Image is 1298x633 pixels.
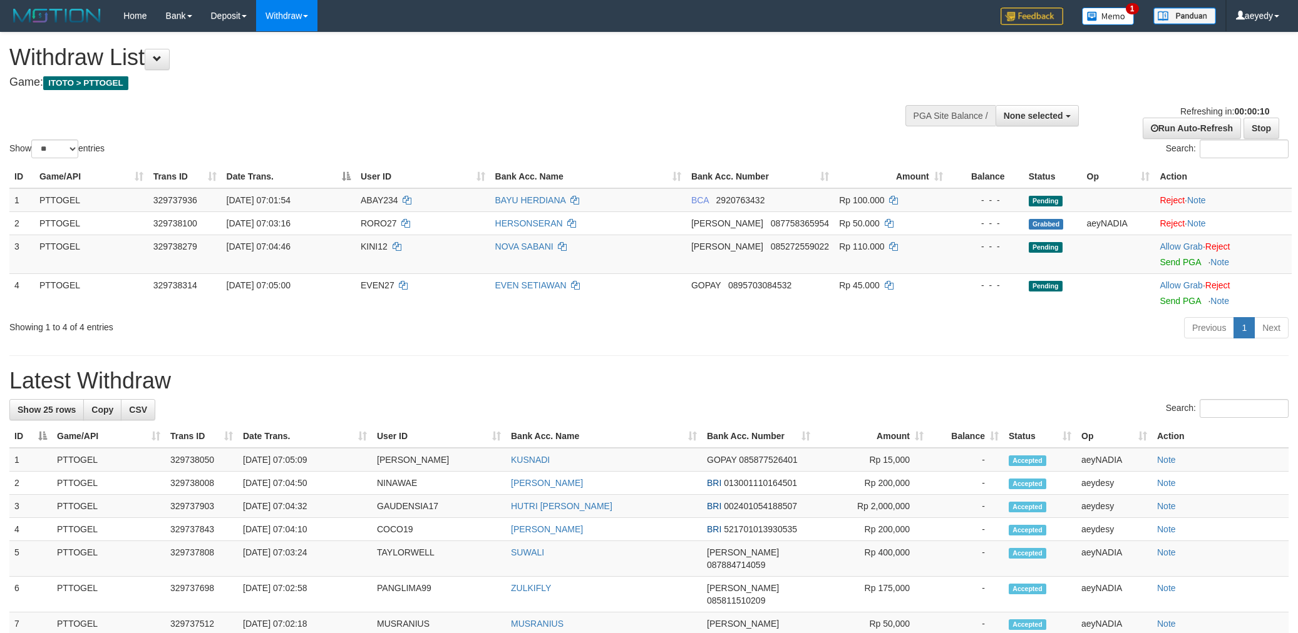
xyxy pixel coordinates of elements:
th: Action [1152,425,1289,448]
td: PTTOGEL [52,472,165,495]
td: 4 [9,518,52,541]
span: Show 25 rows [18,405,76,415]
td: [DATE] 07:02:58 [238,577,372,612]
span: Copy [91,405,113,415]
a: Note [1210,296,1229,306]
span: 329738314 [153,280,197,290]
a: SUWALI [511,547,544,557]
img: panduan.png [1153,8,1216,24]
td: PTTOGEL [52,518,165,541]
a: Note [1157,501,1176,511]
span: Pending [1029,196,1063,206]
th: Status: activate to sort column ascending [1004,425,1076,448]
span: ITOTO > PTTOGEL [43,76,128,90]
th: Op: activate to sort column ascending [1082,165,1155,188]
img: Button%20Memo.svg [1082,8,1135,25]
a: BAYU HERDIANA [495,195,566,205]
th: Amount: activate to sort column ascending [815,425,929,448]
span: Copy 085877526401 to clipboard [739,455,797,465]
span: Copy 085272559022 to clipboard [771,241,829,251]
span: Copy 521701013930535 to clipboard [724,524,797,534]
label: Search: [1166,139,1289,158]
th: Status [1024,165,1082,188]
td: - [929,472,1004,495]
td: 2 [9,472,52,495]
td: [DATE] 07:04:50 [238,472,372,495]
td: · [1155,235,1292,273]
label: Search: [1166,399,1289,418]
th: Balance: activate to sort column ascending [929,425,1004,448]
td: 329737808 [165,541,238,577]
a: NOVA SABANI [495,241,554,251]
span: ABAY234 [361,195,398,205]
span: Pending [1029,281,1063,291]
span: Grabbed [1029,219,1064,230]
a: Reject [1205,280,1230,290]
td: - [929,518,1004,541]
span: None selected [1004,111,1063,121]
td: PTTOGEL [52,541,165,577]
td: 329737843 [165,518,238,541]
a: Send PGA [1160,257,1200,267]
span: Rp 110.000 [839,241,884,251]
span: Accepted [1009,525,1046,535]
td: - [929,541,1004,577]
a: Copy [83,399,121,420]
td: - [929,448,1004,472]
td: aeydesy [1076,472,1152,495]
td: 1 [9,448,52,472]
a: [PERSON_NAME] [511,478,583,488]
td: PTTOGEL [52,577,165,612]
a: Previous [1184,317,1234,338]
a: Run Auto-Refresh [1143,118,1241,139]
a: CSV [121,399,155,420]
a: Note [1157,547,1176,557]
span: Copy 2920763432 to clipboard [716,195,765,205]
a: Note [1157,455,1176,465]
div: - - - [953,240,1019,253]
span: Rp 45.000 [839,280,880,290]
span: · [1160,241,1205,251]
span: 329737936 [153,195,197,205]
td: PTTOGEL [52,495,165,518]
th: Trans ID: activate to sort column ascending [165,425,238,448]
td: Rp 175,000 [815,577,929,612]
td: 5 [9,541,52,577]
td: · [1155,188,1292,212]
span: Refreshing in: [1180,106,1269,116]
td: 329738008 [165,472,238,495]
a: Reject [1205,241,1230,251]
a: Note [1187,195,1206,205]
span: Accepted [1009,502,1046,512]
th: Game/API: activate to sort column ascending [34,165,148,188]
th: Bank Acc. Name: activate to sort column ascending [506,425,702,448]
th: User ID: activate to sort column ascending [372,425,506,448]
span: [PERSON_NAME] [707,583,779,593]
a: Reject [1160,195,1185,205]
img: Feedback.jpg [1001,8,1063,25]
td: [PERSON_NAME] [372,448,506,472]
span: CSV [129,405,147,415]
span: [DATE] 07:01:54 [227,195,291,205]
th: Balance [948,165,1024,188]
span: Copy 0895703084532 to clipboard [728,280,791,290]
a: Reject [1160,218,1185,228]
span: [PERSON_NAME] [707,547,779,557]
th: ID [9,165,34,188]
input: Search: [1200,139,1289,158]
th: Amount: activate to sort column ascending [834,165,948,188]
td: 3 [9,235,34,273]
span: Rp 50.000 [839,218,880,228]
td: aeyNADIA [1076,448,1152,472]
td: 329737698 [165,577,238,612]
span: GOPAY [707,455,736,465]
span: Copy 013001110164501 to clipboard [724,478,797,488]
a: Note [1157,478,1176,488]
div: PGA Site Balance / [905,105,996,126]
span: [PERSON_NAME] [691,241,763,251]
a: Next [1254,317,1289,338]
a: HUTRI [PERSON_NAME] [511,501,612,511]
span: [DATE] 07:04:46 [227,241,291,251]
span: [DATE] 07:05:00 [227,280,291,290]
select: Showentries [31,139,78,158]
